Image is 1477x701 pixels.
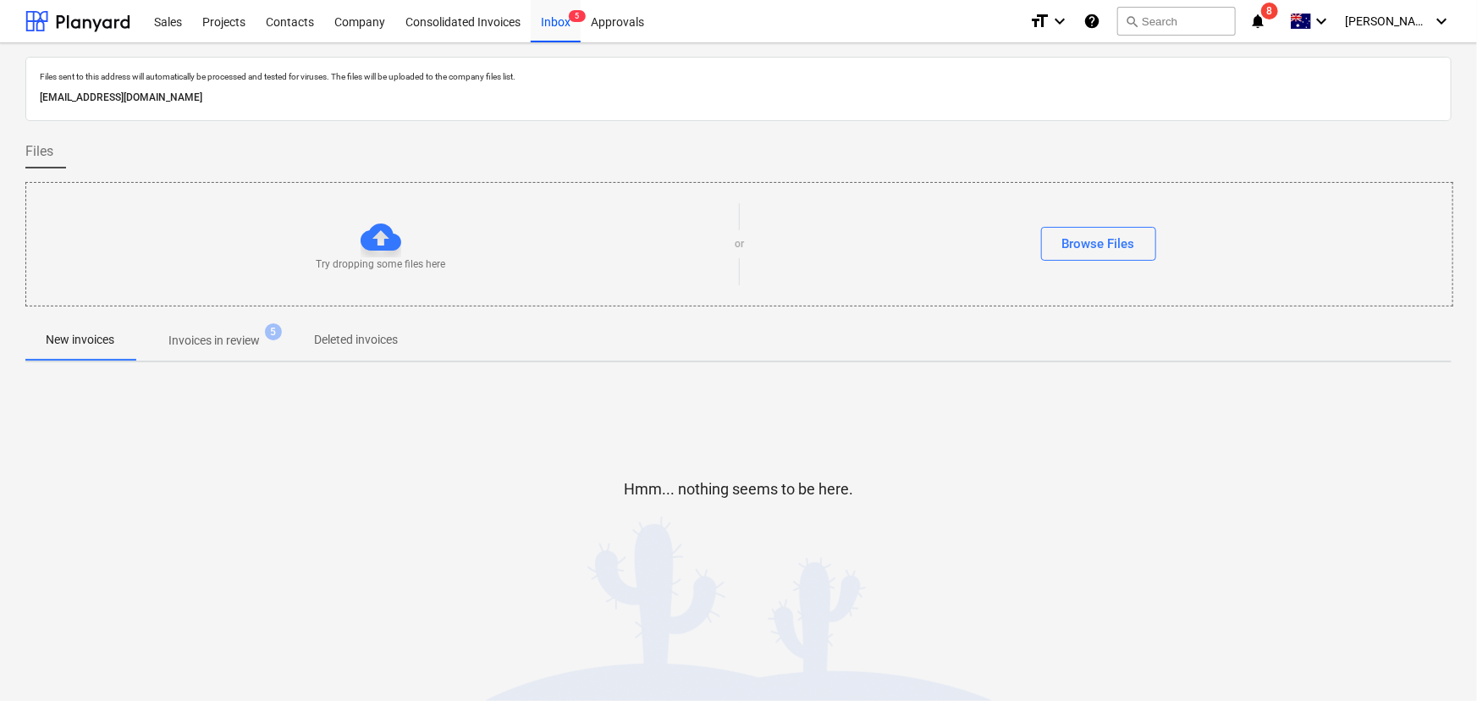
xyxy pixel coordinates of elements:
i: keyboard_arrow_down [1050,11,1070,31]
p: Hmm... nothing seems to be here. [624,479,853,500]
div: Browse Files [1062,233,1135,255]
div: Try dropping some files hereorBrowse Files [25,182,1453,306]
p: Invoices in review [168,332,260,350]
p: Try dropping some files here [316,257,445,272]
i: notifications [1249,11,1266,31]
span: Files [25,141,53,162]
span: 8 [1261,3,1278,19]
p: New invoices [46,331,114,349]
p: [EMAIL_ADDRESS][DOMAIN_NAME] [40,89,1437,107]
span: search [1125,14,1138,28]
p: Files sent to this address will automatically be processed and tested for viruses. The files will... [40,71,1437,82]
i: Knowledge base [1083,11,1100,31]
button: Search [1117,7,1236,36]
i: keyboard_arrow_down [1431,11,1452,31]
i: keyboard_arrow_down [1311,11,1331,31]
i: format_size [1029,11,1050,31]
p: or [735,237,744,251]
span: 5 [569,10,586,22]
span: 5 [265,323,282,340]
button: Browse Files [1041,227,1156,261]
p: Deleted invoices [314,331,398,349]
span: [PERSON_NAME] [1345,14,1430,28]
